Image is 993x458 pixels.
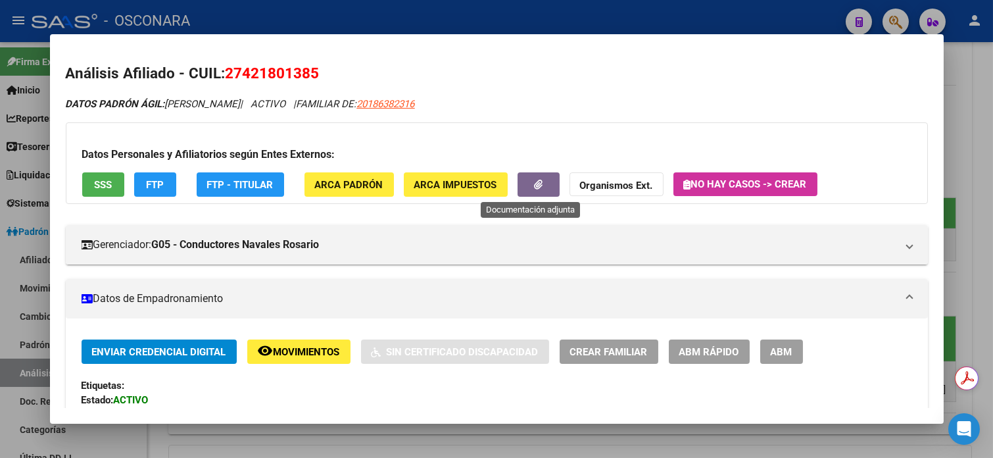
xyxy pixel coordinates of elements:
[82,380,125,392] strong: Etiquetas:
[66,63,928,85] h2: Análisis Afiliado - CUIL:
[304,172,394,197] button: ARCA Padrón
[114,394,149,406] strong: ACTIVO
[569,172,664,197] button: Organismos Ext.
[92,346,226,358] span: Enviar Credencial Digital
[684,178,807,190] span: No hay casos -> Crear
[82,172,124,197] button: SSS
[66,98,241,110] span: [PERSON_NAME]
[66,98,415,110] i: | ACTIVO |
[404,172,508,197] button: ARCA Impuestos
[146,179,164,191] span: FTP
[82,147,911,163] h3: Datos Personales y Afiliatorios según Entes Externos:
[66,225,928,265] mat-expansion-panel-header: Gerenciador:G05 - Conductores Navales Rosario
[673,172,817,196] button: No hay casos -> Crear
[669,340,750,364] button: ABM Rápido
[82,340,237,364] button: Enviar Credencial Digital
[274,346,340,358] span: Movimientos
[66,279,928,318] mat-expansion-panel-header: Datos de Empadronamiento
[315,179,383,191] span: ARCA Padrón
[207,179,274,191] span: FTP - Titular
[570,346,648,358] span: Crear Familiar
[948,413,980,445] div: Open Intercom Messenger
[134,172,176,197] button: FTP
[679,346,739,358] span: ABM Rápido
[258,343,274,359] mat-icon: remove_red_eye
[357,98,415,110] span: 20186382316
[414,179,497,191] span: ARCA Impuestos
[152,237,320,253] strong: G05 - Conductores Navales Rosario
[82,394,114,406] strong: Estado:
[94,179,112,191] span: SSS
[580,180,653,191] strong: Organismos Ext.
[197,172,284,197] button: FTP - Titular
[247,340,351,364] button: Movimientos
[82,237,896,253] mat-panel-title: Gerenciador:
[297,98,415,110] span: FAMILIAR DE:
[361,340,549,364] button: Sin Certificado Discapacidad
[771,346,792,358] span: ABM
[82,291,896,307] mat-panel-title: Datos de Empadronamiento
[387,346,539,358] span: Sin Certificado Discapacidad
[226,64,320,82] span: 27421801385
[560,340,658,364] button: Crear Familiar
[66,98,165,110] strong: DATOS PADRÓN ÁGIL:
[760,340,803,364] button: ABM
